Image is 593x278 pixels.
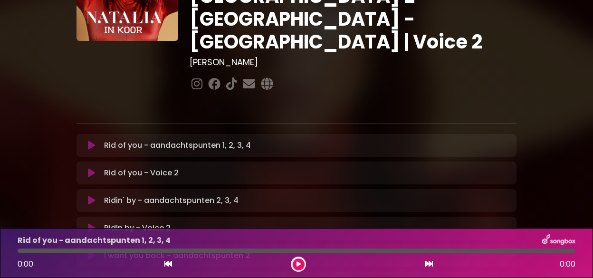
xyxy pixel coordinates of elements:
p: Ridin by - Voice 2 [104,222,171,234]
p: Rid of you - aandachtspunten 1, 2, 3, 4 [18,235,171,246]
p: Ridin' by - aandachtspunten 2, 3, 4 [104,195,239,206]
img: songbox-logo-white.png [542,234,575,247]
span: 0:00 [560,259,575,270]
span: 0:00 [18,259,33,269]
p: Rid of you - aandachtspunten 1, 2, 3, 4 [104,140,251,151]
p: Rid of you - Voice 2 [104,167,179,179]
h3: [PERSON_NAME] [190,57,517,67]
